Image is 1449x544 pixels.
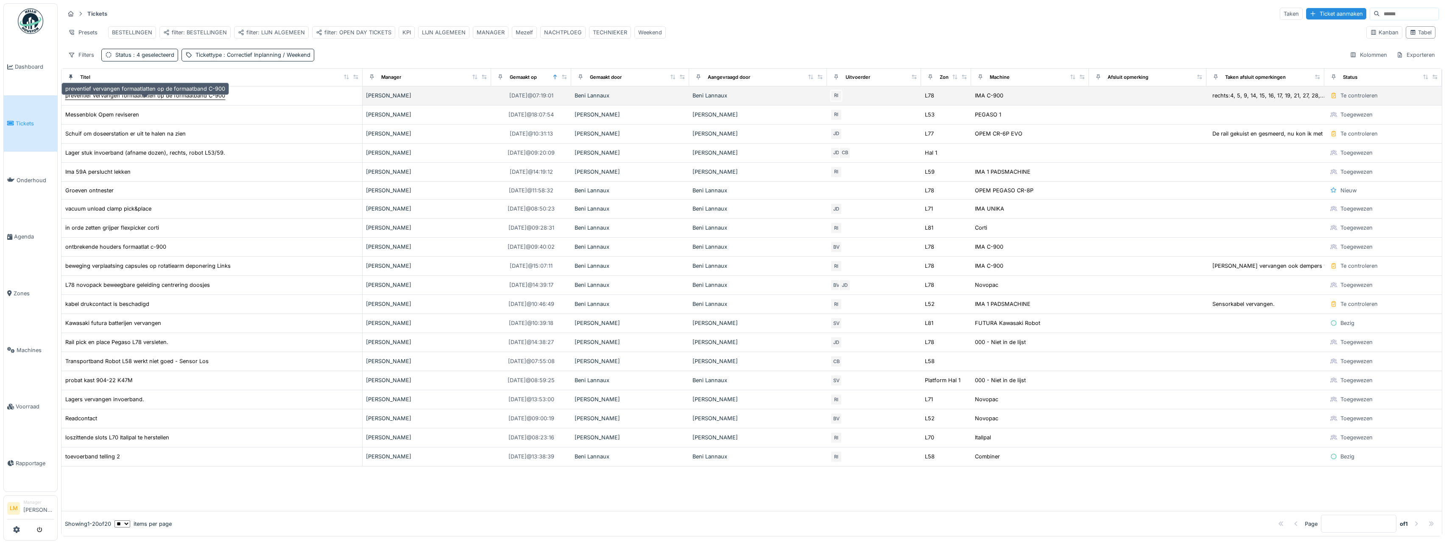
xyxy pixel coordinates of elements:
[575,414,685,422] div: [PERSON_NAME]
[1340,243,1373,251] div: Toegewezen
[925,395,933,403] div: L71
[1340,262,1378,270] div: Te controleren
[975,262,1003,270] div: IMA C-900
[516,28,533,36] div: Mezelf
[65,281,210,289] div: L78 novopack beweegbare geleiding centrering doosjes
[692,186,824,194] div: Beni Lannaux
[1346,49,1391,61] div: Kolommen
[80,74,90,81] div: Titel
[1410,28,1432,36] div: Tabel
[65,319,161,327] div: Kawasaki futura batterijen vervangen
[692,130,824,138] div: [PERSON_NAME]
[1370,28,1399,36] div: Kanban
[115,51,174,59] div: Status
[4,95,57,152] a: Tickets
[508,300,554,308] div: [DATE] @ 10:46:49
[925,300,935,308] div: L52
[1212,130,1340,138] div: De rail gekuist en gesmeerd, nu kon ik met 1 ha...
[65,414,97,422] div: Readcontact
[366,281,488,289] div: [PERSON_NAME]
[925,357,935,365] div: L58
[575,262,685,270] div: Beni Lannaux
[925,186,934,194] div: L78
[65,92,225,100] div: preventief vervangen formaatlatten op de formaatband C-900
[1340,149,1373,157] div: Toegewezen
[366,149,488,157] div: [PERSON_NAME]
[65,149,225,157] div: Lager stuk invoerband (afname dozen), rechts, robot L53/59.
[84,10,111,18] strong: Tickets
[65,395,144,403] div: Lagers vervangen invoerband.
[692,168,824,176] div: [PERSON_NAME]
[508,395,554,403] div: [DATE] @ 13:53:00
[925,111,935,119] div: L53
[846,74,870,81] div: Uitvoerder
[925,414,935,422] div: L52
[830,241,842,253] div: BV
[509,92,553,100] div: [DATE] @ 07:19:01
[975,224,987,232] div: Corti
[1340,319,1354,327] div: Bezig
[925,433,934,441] div: L70
[477,28,505,36] div: MANAGER
[692,319,824,327] div: [PERSON_NAME]
[1340,300,1378,308] div: Te controleren
[4,152,57,208] a: Onderhoud
[195,51,310,59] div: Tickettype
[975,111,1001,119] div: PEGASO 1
[925,92,934,100] div: L78
[1340,338,1373,346] div: Toegewezen
[366,319,488,327] div: [PERSON_NAME]
[575,92,685,100] div: Beni Lannaux
[366,243,488,251] div: [PERSON_NAME]
[509,319,553,327] div: [DATE] @ 10:39:18
[1393,49,1439,61] div: Exporteren
[1400,520,1408,528] strong: of 1
[366,357,488,365] div: [PERSON_NAME]
[366,395,488,403] div: [PERSON_NAME]
[830,394,842,405] div: RI
[65,205,151,213] div: vacuum unload clamp pick&place
[316,28,391,36] div: filter: OPEN DAY TICKETS
[925,130,934,138] div: L77
[692,376,824,384] div: Beni Lannaux
[975,414,998,422] div: Novopac
[1340,130,1378,138] div: Te controleren
[638,28,662,36] div: Weekend
[65,338,168,346] div: Rail pick en place Pegaso L78 versleten.
[593,28,627,36] div: TECHNIEKER
[1340,92,1378,100] div: Te controleren
[508,338,554,346] div: [DATE] @ 14:38:27
[830,355,842,367] div: CB
[830,413,842,425] div: BV
[65,357,209,365] div: Transportband Robot L58 werkt niet goed - Sensor Los
[925,319,933,327] div: L81
[575,130,685,138] div: [PERSON_NAME]
[1340,433,1373,441] div: Toegewezen
[692,300,824,308] div: Beni Lannaux
[692,281,824,289] div: Beni Lannaux
[692,205,824,213] div: Beni Lannaux
[366,186,488,194] div: [PERSON_NAME]
[925,243,934,251] div: L78
[4,435,57,492] a: Rapportage
[112,28,152,36] div: BESTELLINGEN
[402,28,411,36] div: KPI
[1108,74,1148,81] div: Afsluit opmerking
[575,149,685,157] div: [PERSON_NAME]
[65,376,133,384] div: probat kast 904-22 K47M
[830,90,842,102] div: RI
[510,168,553,176] div: [DATE] @ 14:19:12
[23,499,54,517] li: [PERSON_NAME]
[508,452,554,461] div: [DATE] @ 13:38:39
[4,208,57,265] a: Agenda
[575,111,685,119] div: [PERSON_NAME]
[23,499,54,505] div: Manager
[1340,186,1357,194] div: Nieuw
[366,224,488,232] div: [PERSON_NAME]
[15,63,54,71] span: Dashboard
[222,52,310,58] span: : Correctief Inplanning / Weekend
[163,28,227,36] div: filter: BESTELLINGEN
[1343,74,1357,81] div: Status
[1340,111,1373,119] div: Toegewezen
[65,520,111,528] div: Showing 1 - 20 of 20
